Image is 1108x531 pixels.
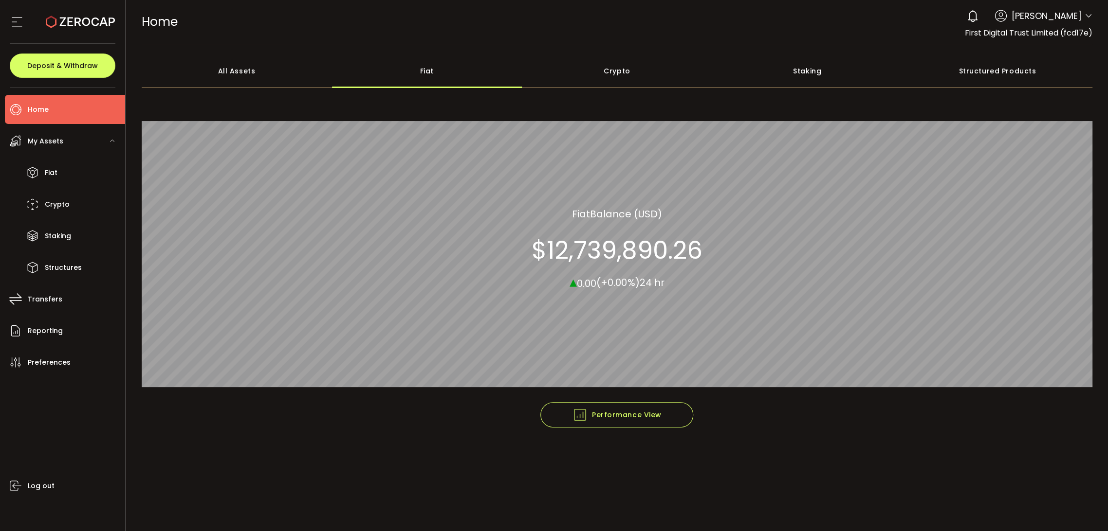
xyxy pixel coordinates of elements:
[570,271,577,292] span: ▴
[1012,9,1082,22] span: [PERSON_NAME]
[142,54,332,88] div: All Assets
[10,53,115,78] button: Deposit & Withdraw
[332,54,522,88] div: Fiat
[28,292,62,306] span: Transfers
[45,261,82,275] span: Structures
[522,54,712,88] div: Crypto
[45,229,71,243] span: Staking
[27,62,98,69] span: Deposit & Withdraw
[1059,484,1108,531] iframe: Chat Widget
[712,54,903,88] div: Staking
[577,276,596,290] span: 0.00
[28,134,63,148] span: My Assets
[902,54,1092,88] div: Structured Products
[532,235,702,265] section: $12,739,890.26
[45,166,57,180] span: Fiat
[142,13,178,30] span: Home
[28,324,63,338] span: Reporting
[28,355,71,370] span: Preferences
[28,103,49,117] span: Home
[540,402,693,427] button: Performance View
[572,206,662,221] section: Balance (USD)
[965,27,1092,38] span: First Digital Trust Limited (fcd17e)
[639,276,664,289] span: 24 hr
[28,479,55,493] span: Log out
[596,276,639,289] span: (+0.00%)
[572,407,662,422] span: Performance View
[572,206,590,221] span: Fiat
[45,197,70,212] span: Crypto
